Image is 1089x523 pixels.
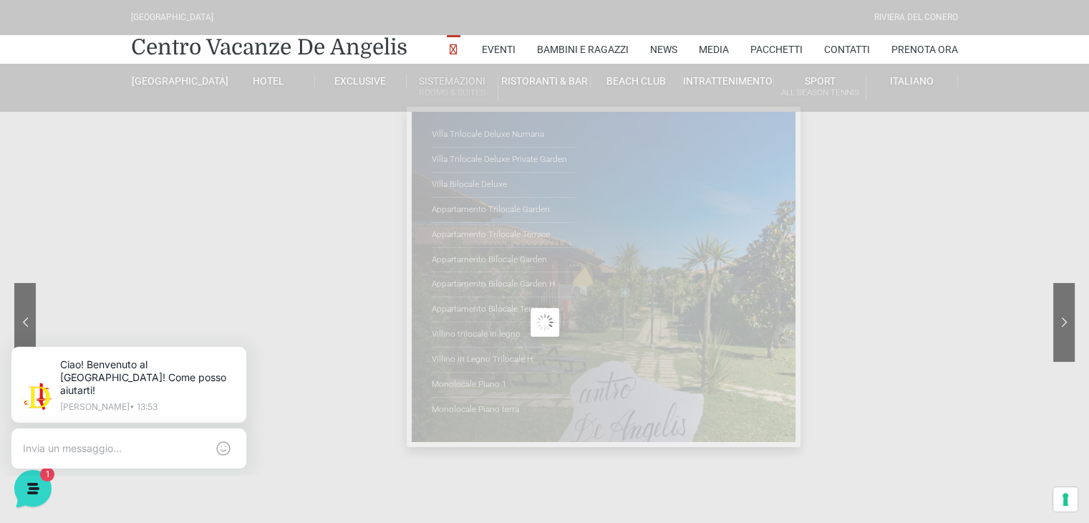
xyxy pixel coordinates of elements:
[890,75,934,87] span: Italiano
[432,148,575,173] a: Villa Trilocale Deluxe Private Garden
[650,35,677,64] a: News
[11,467,54,510] iframe: Customerly Messenger Launcher
[93,189,211,201] span: Inizia una conversazione
[432,347,575,373] a: Villino in Legno Trilocale H
[221,411,241,424] p: Aiuto
[23,181,263,209] button: Inizia una conversazione
[60,155,235,169] p: Ciao! Benvenuto al [GEOGRAPHIC_DATA]! Come posso aiutarti!
[17,132,269,175] a: [PERSON_NAME]Ciao! Benvenuto al [GEOGRAPHIC_DATA]! Come posso aiutarti!1 s fa1
[432,272,575,297] a: Appartamento Bilocale Garden H
[60,138,235,152] span: [PERSON_NAME]
[407,86,498,100] small: Rooms & Suites
[774,86,865,100] small: All Season Tennis
[131,33,407,62] a: Centro Vacanze De Angelis
[1053,487,1078,512] button: Le tue preferenze relative al consenso per le tecnologie di tracciamento
[682,75,774,87] a: Intrattenimento
[11,63,241,92] p: La nostra missione è rendere la tua esperienza straordinaria!
[127,115,263,126] a: [DEMOGRAPHIC_DATA] tutto
[891,35,958,64] a: Prenota Ora
[498,75,590,87] a: Ristoranti & Bar
[243,138,263,150] p: 1 s fa
[774,75,866,101] a: SportAll Season Tennis
[432,398,575,422] a: Monolocale Piano terra
[824,35,870,64] a: Contatti
[315,75,407,87] a: Exclusive
[153,238,263,249] a: Apri Centro Assistenza
[32,269,234,283] input: Cerca un articolo...
[11,391,100,424] button: Home
[866,75,958,87] a: Italiano
[131,75,223,87] a: [GEOGRAPHIC_DATA]
[143,390,153,400] span: 1
[23,115,122,126] span: Le tue conversazioni
[432,373,575,398] a: Monolocale Piano 1
[223,75,314,87] a: Hotel
[69,29,243,67] p: Ciao! Benvenuto al [GEOGRAPHIC_DATA]! Come posso aiutarti!
[432,322,575,347] a: Villino trilocale in legno
[591,75,682,87] a: Beach Club
[23,139,52,168] img: light
[131,11,213,24] div: [GEOGRAPHIC_DATA]
[432,198,575,223] a: Appartamento Trilocale Garden
[23,238,112,249] span: Trova una risposta
[699,35,729,64] a: Media
[69,73,243,82] p: [PERSON_NAME] • 13:53
[407,75,498,101] a: SistemazioniRooms & Suites
[43,411,67,424] p: Home
[124,411,163,424] p: Messaggi
[100,391,188,424] button: 1Messaggi
[11,11,241,57] h2: Ciao da De Angelis Resort 👋
[432,173,575,198] a: Villa Bilocale Deluxe
[432,223,575,248] a: Appartamento Trilocale Terrace
[432,297,575,322] a: Appartamento Bilocale Terrace
[750,35,803,64] a: Pacchetti
[432,123,575,148] a: Villa Trilocale Deluxe Numana
[874,11,958,24] div: Riviera Del Conero
[482,35,516,64] a: Eventi
[537,35,629,64] a: Bambini e Ragazzi
[249,155,263,169] span: 1
[187,391,275,424] button: Aiuto
[432,248,575,273] a: Appartamento Bilocale Garden
[32,53,60,82] img: light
